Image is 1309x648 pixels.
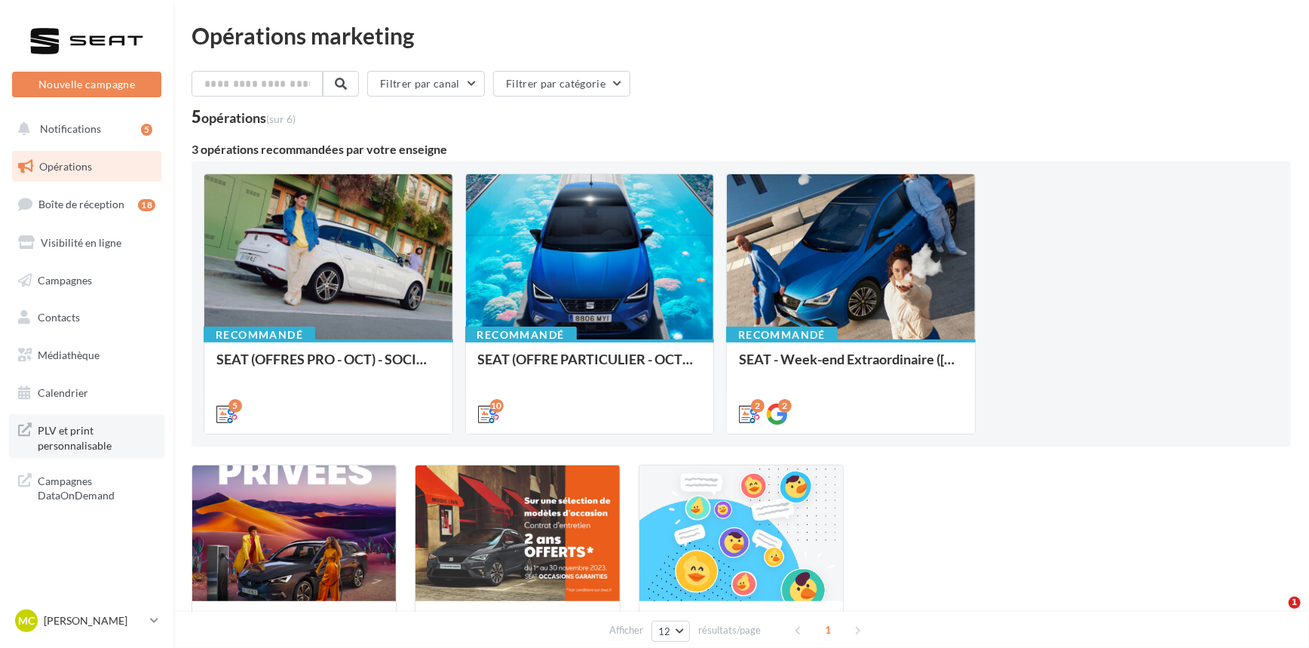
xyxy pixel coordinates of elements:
[9,377,164,409] a: Calendrier
[216,352,440,382] div: SEAT (OFFRES PRO - OCT) - SOCIAL MEDIA
[490,399,504,413] div: 10
[9,188,164,220] a: Boîte de réception18
[726,327,838,343] div: Recommandé
[9,414,164,459] a: PLV et print personnalisable
[141,124,152,136] div: 5
[9,151,164,183] a: Opérations
[9,339,164,371] a: Médiathèque
[40,122,101,135] span: Notifications
[478,352,702,382] div: SEAT (OFFRE PARTICULIER - OCT) - SOCIAL MEDIA
[493,71,630,97] button: Filtrer par catégorie
[651,621,690,642] button: 12
[9,465,164,509] a: Campagnes DataOnDemand
[41,236,121,249] span: Visibilité en ligne
[44,613,144,628] p: [PERSON_NAME]
[698,623,761,637] span: résultats/page
[9,265,164,296] a: Campagnes
[751,399,765,413] div: 2
[658,625,671,637] span: 12
[201,111,296,124] div: opérations
[266,112,296,125] span: (sur 6)
[9,113,158,145] button: Notifications 5
[1258,597,1294,633] iframe: Intercom live chat
[12,72,161,97] button: Nouvelle campagne
[192,24,1291,47] div: Opérations marketing
[465,327,577,343] div: Recommandé
[38,273,92,286] span: Campagnes
[204,327,315,343] div: Recommandé
[9,302,164,333] a: Contacts
[228,399,242,413] div: 5
[38,386,88,399] span: Calendrier
[18,613,35,628] span: MC
[12,607,161,635] a: MC [PERSON_NAME]
[367,71,485,97] button: Filtrer par canal
[739,352,963,382] div: SEAT - Week-end Extraordinaire ([GEOGRAPHIC_DATA]) - OCTOBRE
[192,109,296,125] div: 5
[9,227,164,259] a: Visibilité en ligne
[38,420,155,453] span: PLV et print personnalisable
[778,399,792,413] div: 2
[38,198,124,210] span: Boîte de réception
[38,311,80,324] span: Contacts
[38,471,155,503] span: Campagnes DataOnDemand
[817,618,841,642] span: 1
[192,143,1291,155] div: 3 opérations recommandées par votre enseigne
[138,199,155,211] div: 18
[609,623,643,637] span: Afficher
[38,349,100,361] span: Médiathèque
[1289,597,1301,609] span: 1
[39,160,92,173] span: Opérations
